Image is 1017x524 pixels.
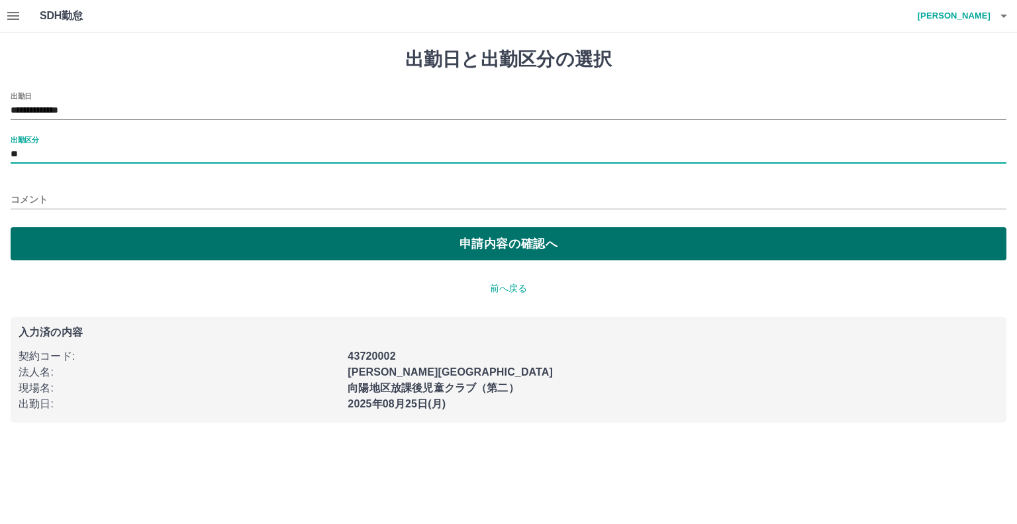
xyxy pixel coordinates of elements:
p: 入力済の内容 [19,327,998,338]
b: 2025年08月25日(月) [348,398,446,409]
b: [PERSON_NAME][GEOGRAPHIC_DATA] [348,366,553,378]
b: 43720002 [348,350,395,362]
b: 向陽地区放課後児童クラブ（第二） [348,382,518,393]
label: 出勤区分 [11,134,38,144]
button: 申請内容の確認へ [11,227,1006,260]
p: 法人名 : [19,364,340,380]
p: 契約コード : [19,348,340,364]
label: 出勤日 [11,91,32,101]
p: 現場名 : [19,380,340,396]
h1: 出勤日と出勤区分の選択 [11,48,1006,71]
p: 前へ戻る [11,282,1006,295]
p: 出勤日 : [19,396,340,412]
